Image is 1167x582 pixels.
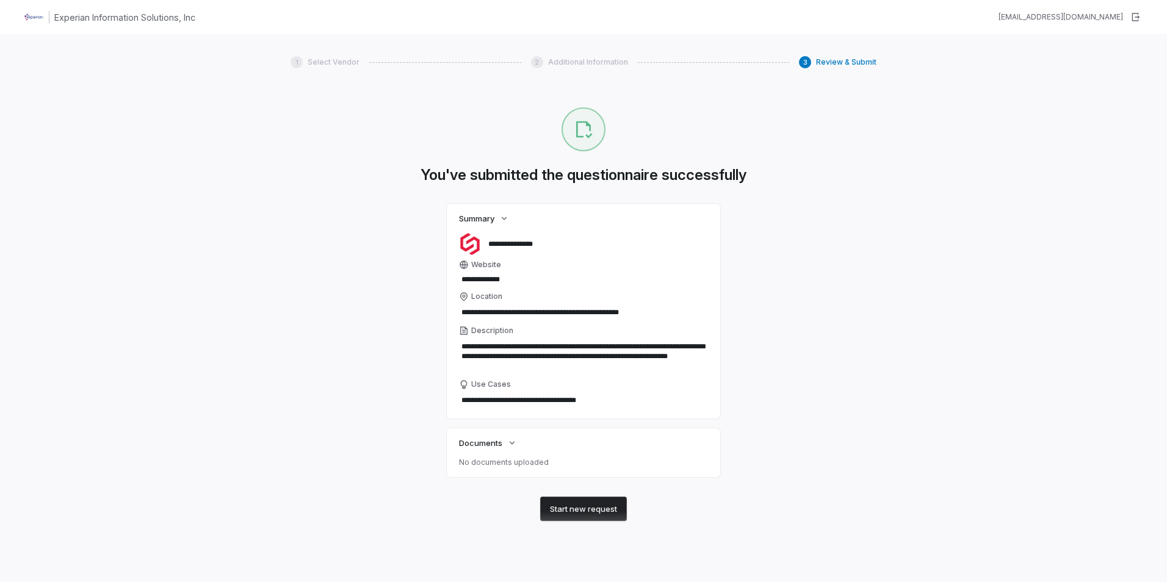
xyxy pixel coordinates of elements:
[24,7,44,27] img: Clerk Logo
[459,437,502,448] span: Documents
[421,166,746,184] h1: You've submitted the questionnaire successfully
[531,56,543,68] div: 2
[540,497,627,521] button: Start new request
[471,379,511,389] span: Use Cases
[799,56,811,68] div: 3
[291,56,303,68] div: 1
[816,57,876,67] span: Review & Submit
[459,458,708,467] p: No documents uploaded
[471,260,501,270] span: Website
[548,57,628,67] span: Additional Information
[471,292,502,301] span: Location
[455,207,513,229] button: Summary
[471,326,513,336] span: Description
[459,338,708,375] textarea: Description
[459,304,708,321] input: Location
[455,432,521,454] button: Documents
[999,12,1123,22] div: [EMAIL_ADDRESS][DOMAIN_NAME]
[308,57,359,67] span: Select Vendor
[459,272,688,287] input: Website
[459,392,708,409] textarea: Use Cases
[54,11,195,24] h1: Experian Information Solutions, Inc
[459,213,494,224] span: Summary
